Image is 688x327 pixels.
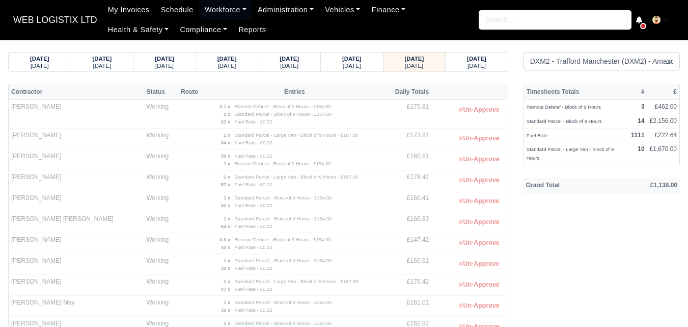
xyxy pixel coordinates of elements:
[31,63,49,69] small: [DATE]
[638,117,644,124] strong: 14
[453,103,505,117] button: Un-Approve
[144,212,178,233] td: Working
[234,279,358,284] small: Standard Parcel - Large Van - Block of 9 Hours - £167.00
[9,254,144,275] td: [PERSON_NAME]
[219,237,230,242] strong: 0.9 x
[217,56,237,62] strong: [DATE]
[234,265,272,271] small: Fuel Rate - £0.22
[9,191,144,212] td: [PERSON_NAME]
[234,216,332,221] small: Standard Parcel - Block of 9 Hours - £154.00
[234,286,272,292] small: Fuel Rate - £0.22
[9,296,144,317] td: [PERSON_NAME] May
[144,275,178,296] td: Working
[234,182,272,187] small: Fuel Rate - £0.22
[221,182,231,187] strong: 57 x
[382,254,431,275] td: £160.61
[224,195,230,200] strong: 1 x
[9,129,144,149] td: [PERSON_NAME]
[234,299,332,305] small: Standard Parcel - Block of 9 Hours - £154.00
[144,191,178,212] td: Working
[234,307,272,313] small: Fuel Rate - £0.22
[280,63,298,69] small: [DATE]
[453,257,505,271] button: Un-Approve
[9,170,144,191] td: [PERSON_NAME]
[527,146,614,161] small: Standard Parcel - Large Van - Block of 9 Hours
[8,10,102,30] a: WEB LOGISTIX LTD
[221,307,231,313] strong: 35 x
[234,203,272,208] small: Fuel Rate - £0.22
[647,114,680,128] td: £2,156.00
[9,149,144,170] td: [PERSON_NAME]
[234,111,332,117] small: Standard Parcel - Block of 9 Hours - £154.00
[207,84,382,99] th: Entries
[224,161,230,166] strong: 1 x
[219,104,230,109] strong: 0.1 x
[234,119,272,124] small: Fuel Rate - £0.22
[144,129,178,149] td: Working
[382,212,431,233] td: £166.83
[102,20,175,40] a: Health & Safety
[155,56,174,62] strong: [DATE]
[647,142,680,165] td: £1,670.00
[453,131,505,146] button: Un-Approve
[382,170,431,191] td: £178.42
[221,140,231,145] strong: 34 x
[631,132,645,139] strong: 1111
[224,258,230,263] strong: 1 x
[382,296,431,317] td: £161.01
[234,174,358,180] small: Standard Parcel - Large Van - Block of 9 Hours - £167.00
[224,320,230,326] strong: 1 x
[144,296,178,317] td: Working
[144,84,178,99] th: Status
[178,84,206,99] th: Route
[9,212,144,233] td: [PERSON_NAME] [PERSON_NAME]
[224,216,230,221] strong: 1 x
[234,195,332,200] small: Standard Parcel - Block of 9 Hours - £154.00
[280,56,299,62] strong: [DATE]
[221,223,231,229] strong: 64 x
[218,63,236,69] small: [DATE]
[234,258,332,263] small: Standard Parcel - Block of 9 Hours - £154.00
[234,320,332,326] small: Standard Parcel - Block of 9 Hours - £154.00
[224,279,230,284] strong: 1 x
[234,140,272,145] small: Fuel Rate - £0.22
[221,153,231,159] strong: 33 x
[628,84,647,99] th: #
[609,178,680,193] th: £1,138.00
[527,104,601,110] small: Remote Debrief - Block of 9 Hours
[221,244,231,250] strong: 44 x
[453,236,505,250] button: Un-Approve
[93,56,112,62] strong: [DATE]
[343,63,361,69] small: [DATE]
[224,299,230,305] strong: 1 x
[524,84,628,99] th: Timesheets Totals
[144,100,178,129] td: Working
[382,84,431,99] th: Daily Totals
[234,223,272,229] small: Fuel Rate - £0.22
[221,119,231,124] strong: 32 x
[647,128,680,142] td: £222.64
[453,298,505,313] button: Un-Approve
[224,132,230,138] strong: 1 x
[234,153,272,159] small: Fuel Rate - £0.22
[405,56,424,62] strong: [DATE]
[467,56,486,62] strong: [DATE]
[453,194,505,209] button: Un-Approve
[155,63,174,69] small: [DATE]
[9,84,144,99] th: Contractor
[224,174,230,180] strong: 1 x
[233,20,271,40] a: Reports
[144,233,178,254] td: Working
[647,100,680,114] td: £462.00
[453,152,505,167] button: Un-Approve
[144,149,178,170] td: Working
[224,111,230,117] strong: 1 x
[637,278,688,327] iframe: Chat Widget
[30,56,49,62] strong: [DATE]
[647,84,680,99] th: £
[467,63,486,69] small: [DATE]
[221,286,231,292] strong: 47 x
[93,63,111,69] small: [DATE]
